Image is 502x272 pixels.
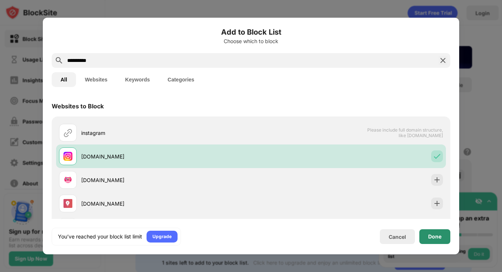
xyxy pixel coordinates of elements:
[81,129,251,137] div: instagram
[63,128,72,137] img: url.svg
[116,72,159,87] button: Keywords
[159,72,203,87] button: Categories
[389,234,406,240] div: Cancel
[63,152,72,161] img: favicons
[81,153,251,160] div: [DOMAIN_NAME]
[52,72,76,87] button: All
[55,56,63,65] img: search.svg
[428,234,441,240] div: Done
[367,127,443,138] span: Please include full domain structure, like [DOMAIN_NAME]
[63,199,72,208] img: favicons
[152,233,172,240] div: Upgrade
[81,176,251,184] div: [DOMAIN_NAME]
[52,27,450,38] h6: Add to Block List
[76,72,116,87] button: Websites
[52,102,104,110] div: Websites to Block
[63,175,72,184] img: favicons
[58,233,142,240] div: You’ve reached your block list limit
[52,38,450,44] div: Choose which to block
[81,200,251,208] div: [DOMAIN_NAME]
[439,56,447,65] img: search-close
